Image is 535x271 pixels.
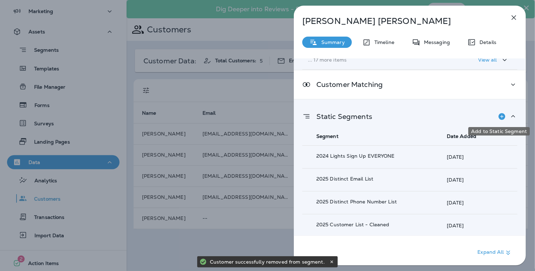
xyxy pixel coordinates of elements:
p: 2025 Distinct Phone Number List [316,199,413,204]
button: Add to Static Segment [495,109,509,124]
div: Add to Static Segment [468,127,530,135]
p: View all [478,57,497,63]
p: Expand All [478,248,513,257]
span: Date Added [447,133,476,139]
p: Timeline [371,39,394,45]
span: Segment [316,133,339,139]
p: [PERSON_NAME] [PERSON_NAME] [302,16,494,26]
p: Messaging [420,39,450,45]
p: ... 17 more items [308,57,447,63]
p: Customer Matching [311,82,383,87]
p: Details [476,39,496,45]
p: [DATE] [447,154,464,160]
p: [DATE] [447,223,464,228]
p: 2025 Distinct Email List [316,176,413,182]
button: Expand All [475,246,515,259]
div: Customer successfully removed from segment. [210,256,328,267]
p: Summary [318,39,345,45]
p: [DATE] [447,200,464,206]
p: [DATE] [447,177,464,183]
p: 2025 Customer List - Cleaned [316,222,413,227]
p: Static Segments [311,114,372,119]
button: View all [475,53,512,67]
p: 2024 Lights Sign Up EVERYONE [316,153,413,159]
